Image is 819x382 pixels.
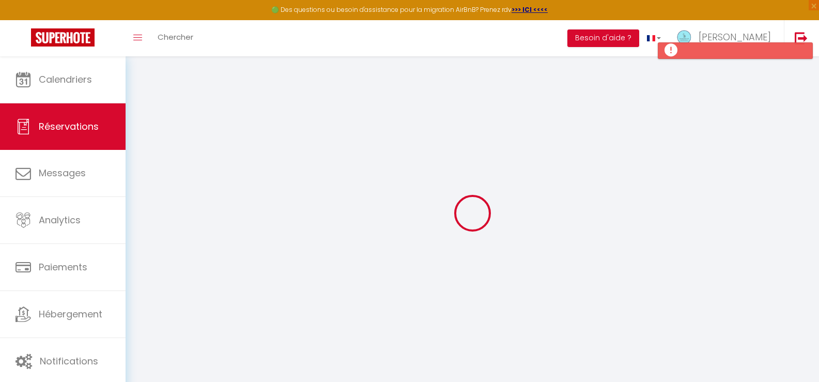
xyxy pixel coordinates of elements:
span: Chercher [158,32,193,42]
img: Super Booking [31,28,95,47]
span: Réservations [39,120,99,133]
span: Hébergement [39,308,102,320]
span: Notifications [40,355,98,368]
a: ... [PERSON_NAME] [669,20,784,56]
a: >>> ICI <<<< [512,5,548,14]
span: Paiements [39,261,87,273]
span: [PERSON_NAME] [699,30,771,43]
img: ... [676,29,692,45]
img: logout [795,32,808,44]
a: Chercher [150,20,201,56]
button: Besoin d'aide ? [567,29,639,47]
span: Messages [39,166,86,179]
span: Analytics [39,213,81,226]
span: Calendriers [39,73,92,86]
